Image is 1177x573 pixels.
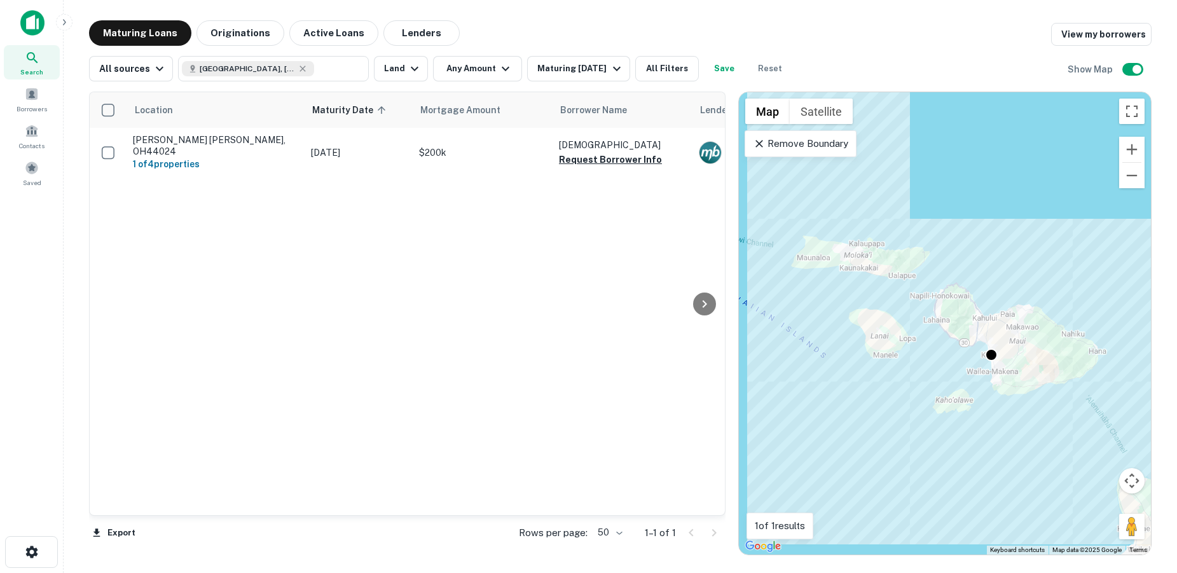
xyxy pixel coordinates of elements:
div: 0 0 [739,92,1151,555]
span: Saved [23,177,41,188]
a: Open this area in Google Maps (opens a new window) [742,538,784,555]
button: Land [374,56,428,81]
button: Save your search to get updates of matches that match your search criteria. [704,56,745,81]
th: Borrower Name [553,92,692,128]
p: 1 of 1 results [755,518,805,534]
th: Mortgage Amount [413,92,553,128]
button: Show satellite imagery [790,99,853,124]
p: [PERSON_NAME] [PERSON_NAME], OH44024 [133,134,298,157]
button: Lenders [383,20,460,46]
p: [DEMOGRAPHIC_DATA] [559,138,686,152]
button: Toggle fullscreen view [1119,99,1145,124]
th: Maturity Date [305,92,413,128]
span: Map data ©2025 Google [1052,546,1122,553]
button: Active Loans [289,20,378,46]
a: Terms (opens in new tab) [1129,546,1147,553]
a: View my borrowers [1051,23,1152,46]
iframe: Chat Widget [1113,471,1177,532]
button: Zoom in [1119,137,1145,162]
button: Export [89,523,139,542]
button: Reset [750,56,790,81]
button: Zoom out [1119,163,1145,188]
button: Show street map [745,99,790,124]
button: All Filters [635,56,699,81]
h6: 1 of 4 properties [133,157,298,171]
span: Borrowers [17,104,47,114]
p: $200k [419,146,546,160]
a: Search [4,45,60,79]
p: [DATE] [311,146,406,160]
span: Contacts [19,141,45,151]
span: Maturity Date [312,102,390,118]
button: Request Borrower Info [559,152,662,167]
a: Contacts [4,119,60,153]
a: Saved [4,156,60,190]
span: Mortgage Amount [420,102,517,118]
span: Location [134,102,173,118]
button: Originations [196,20,284,46]
button: Keyboard shortcuts [990,546,1045,555]
button: Map camera controls [1119,468,1145,494]
p: Remove Boundary [753,136,848,151]
p: 1–1 of 1 [645,525,676,541]
img: capitalize-icon.png [20,10,45,36]
span: Search [20,67,43,77]
button: Maturing Loans [89,20,191,46]
span: [GEOGRAPHIC_DATA], [GEOGRAPHIC_DATA], [GEOGRAPHIC_DATA] [200,63,295,74]
h6: Show Map [1068,62,1115,76]
div: All sources [99,61,167,76]
span: Borrower Name [560,102,627,118]
button: Any Amount [433,56,522,81]
button: All sources [89,56,173,81]
div: Maturing [DATE] [537,61,624,76]
p: Rows per page: [519,525,588,541]
img: Google [742,538,784,555]
div: 50 [593,523,624,542]
a: Borrowers [4,82,60,116]
button: Maturing [DATE] [527,56,630,81]
th: Location [127,92,305,128]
